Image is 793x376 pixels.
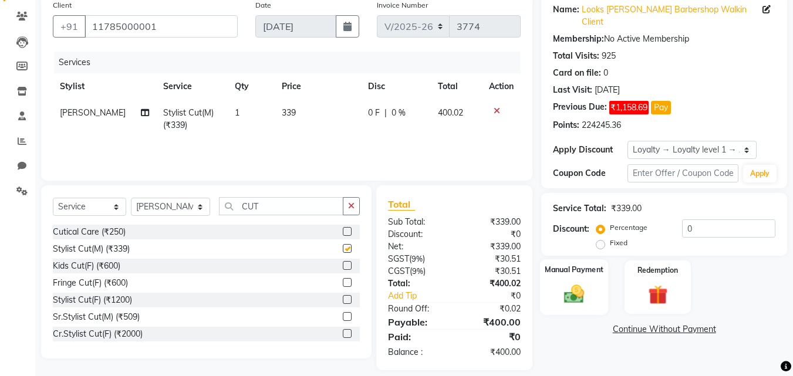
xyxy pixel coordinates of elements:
span: Total [388,198,415,211]
label: Redemption [637,265,678,276]
div: ₹339.00 [611,202,642,215]
div: ( ) [379,265,454,277]
div: Card on file: [553,67,601,79]
th: Action [482,73,521,100]
div: Round Off: [379,303,454,315]
button: Pay [651,101,671,114]
div: 925 [602,50,616,62]
th: Disc [361,73,430,100]
div: Kids Cut(F) (₹600) [53,260,120,272]
th: Service [156,73,227,100]
div: Coupon Code [553,167,627,179]
div: Discount: [553,223,589,235]
div: 224245.36 [582,119,621,131]
span: ₹1,158.69 [609,101,649,114]
div: Net: [379,240,454,253]
div: Balance : [379,346,454,358]
div: ₹0 [454,330,529,344]
span: 1 [235,107,239,118]
button: Apply [743,165,777,182]
div: ₹400.00 [454,346,529,358]
div: 0 [603,67,608,79]
div: [DATE] [595,84,620,96]
div: ₹0.02 [454,303,529,315]
div: Fringe Cut(F) (₹600) [53,277,128,289]
span: Stylist Cut(M) (₹339) [163,107,214,130]
div: Discount: [379,228,454,240]
div: Apply Discount [553,144,627,156]
span: [PERSON_NAME] [60,107,126,118]
div: No Active Membership [553,33,775,45]
img: _cash.svg [558,282,590,306]
input: Search by Name/Mobile/Email/Code [85,15,238,38]
th: Qty [228,73,275,100]
div: ₹400.02 [454,277,529,290]
th: Stylist [53,73,156,100]
div: Paid: [379,330,454,344]
div: Membership: [553,33,604,45]
label: Percentage [610,222,647,233]
div: Last Visit: [553,84,592,96]
div: ₹400.00 [454,315,529,329]
div: Sr.Stylist Cut(M) (₹509) [53,311,140,323]
div: ₹339.00 [454,216,529,228]
span: 9% [412,266,423,276]
div: Name: [553,4,579,28]
div: ( ) [379,253,454,265]
label: Manual Payment [545,264,603,275]
div: Total: [379,277,454,290]
div: Sub Total: [379,216,454,228]
div: Service Total: [553,202,606,215]
span: 339 [282,107,296,118]
span: 9% [411,254,423,263]
div: Stylist Cut(F) (₹1200) [53,294,132,306]
div: Points: [553,119,579,131]
div: ₹30.51 [454,253,529,265]
div: Previous Due: [553,101,607,114]
span: 0 % [392,107,406,119]
span: | [384,107,387,119]
div: Payable: [379,315,454,329]
div: Total Visits: [553,50,599,62]
span: CGST [388,266,410,276]
span: SGST [388,253,409,264]
button: +91 [53,15,86,38]
div: Cr.Stylist Cut(F) (₹2000) [53,328,143,340]
span: 400.02 [438,107,463,118]
div: ₹0 [467,290,530,302]
div: ₹30.51 [454,265,529,277]
th: Price [275,73,361,100]
div: Stylist Cut(M) (₹339) [53,243,130,255]
span: 0 F [368,107,380,119]
a: Continue Without Payment [544,323,785,336]
th: Total [431,73,482,100]
label: Fixed [610,238,627,248]
div: ₹339.00 [454,240,529,253]
img: _gift.svg [642,283,674,307]
a: Add Tip [379,290,467,302]
a: Looks [PERSON_NAME] Barbershop Walkin Client [582,4,762,28]
div: ₹0 [454,228,529,240]
input: Enter Offer / Coupon Code [627,164,738,182]
input: Search or Scan [219,197,344,215]
div: Cutical Care (₹250) [53,226,126,238]
div: Services [54,52,529,73]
